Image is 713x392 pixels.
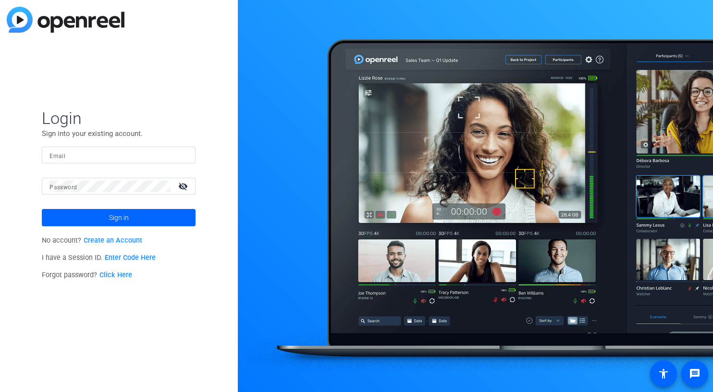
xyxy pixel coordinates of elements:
mat-icon: visibility_off [172,179,196,193]
span: I have a Session ID. [42,254,156,262]
p: Sign into your existing account. [42,128,196,139]
img: blue-gradient.svg [7,7,124,33]
span: Login [42,108,196,128]
span: Sign in [109,206,129,230]
button: Sign in [42,209,196,226]
span: No account? [42,236,142,245]
input: Enter Email Address [49,149,188,161]
mat-label: Password [49,184,77,191]
span: Forgot password? [42,271,132,279]
a: Click Here [99,271,132,279]
mat-icon: accessibility [658,368,669,380]
mat-icon: message [689,368,701,380]
mat-label: Email [49,153,65,159]
a: Enter Code Here [105,254,156,262]
a: Create an Account [84,236,142,245]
